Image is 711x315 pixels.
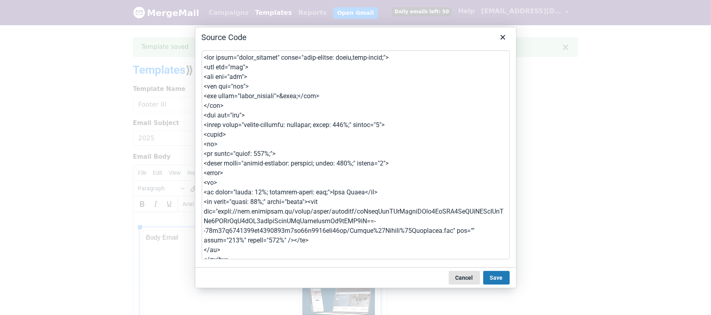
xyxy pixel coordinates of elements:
[202,32,247,42] div: Source Code
[496,30,510,44] button: Close
[483,271,510,285] button: Save
[671,277,711,315] iframe: Chat Widget
[10,18,166,155] td: Body Email
[449,271,480,285] button: Cancel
